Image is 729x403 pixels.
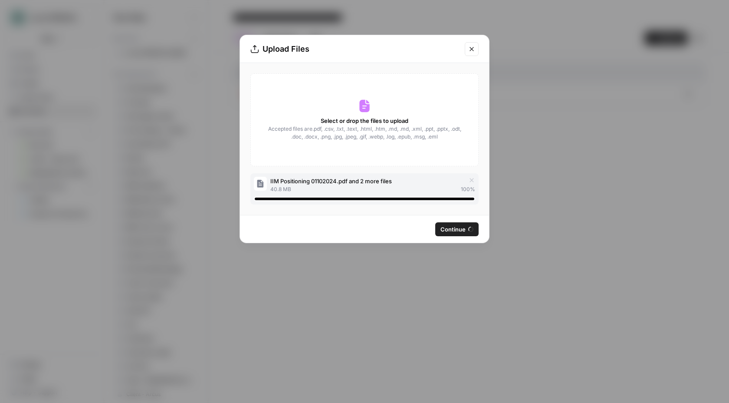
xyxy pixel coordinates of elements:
span: 40.8 MB [270,185,291,193]
button: Close modal [465,42,479,56]
div: Upload Files [250,43,460,55]
span: Select or drop the files to upload [321,116,408,125]
span: Accepted files are .pdf, .csv, .txt, .text, .html, .htm, .md, .md, .xml, .ppt, .pptx, .odt, .doc,... [267,125,462,141]
button: Continue [435,222,479,236]
span: IIM Positioning 01102024.pdf and 2 more files [270,177,392,185]
span: 100 % [461,185,475,193]
span: Continue [440,225,466,234]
